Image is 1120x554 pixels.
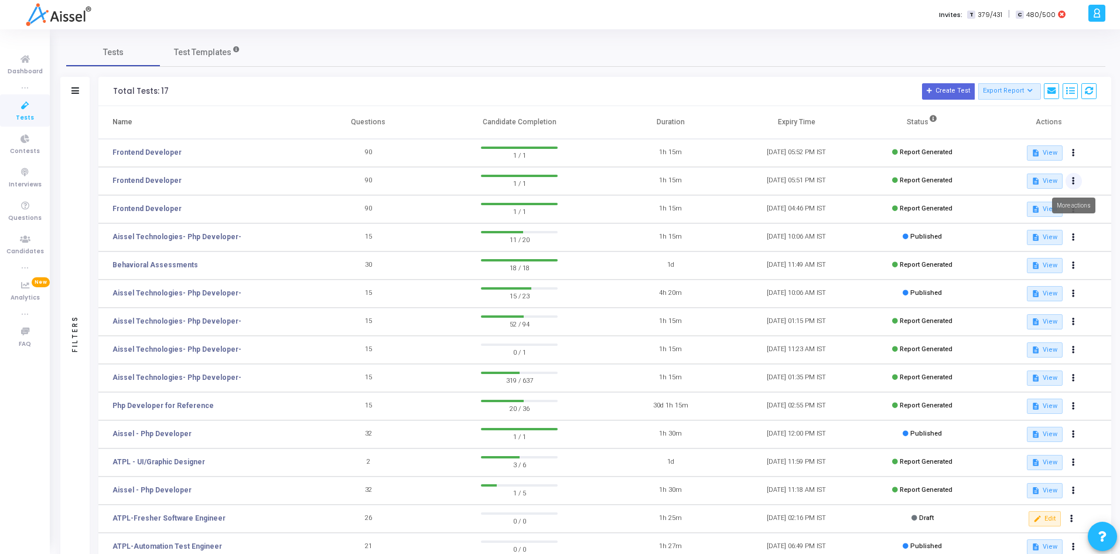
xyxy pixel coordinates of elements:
[1027,202,1063,217] button: View
[431,106,607,139] th: Candidate Completion
[1032,374,1040,382] mat-icon: description
[733,223,859,251] td: [DATE] 10:06 AM IST
[305,448,431,477] td: 2
[733,448,859,477] td: [DATE] 11:59 PM IST
[733,139,859,167] td: [DATE] 05:52 PM IST
[1027,258,1063,273] button: View
[112,372,241,383] a: Aissel Technologies- Php Developer-
[607,106,733,139] th: Duration
[481,515,558,526] span: 0 / 0
[481,402,558,414] span: 20 / 36
[305,420,431,448] td: 32
[1032,205,1040,213] mat-icon: description
[1027,174,1063,189] button: View
[305,195,431,223] td: 90
[112,400,214,411] a: Php Developer for Reference
[9,180,42,190] span: Interviews
[481,487,558,498] span: 1 / 5
[1032,487,1040,495] mat-icon: description
[305,392,431,420] td: 15
[1032,543,1040,551] mat-icon: description
[481,149,558,161] span: 1 / 1
[733,477,859,505] td: [DATE] 11:18 AM IST
[919,514,934,522] span: Draft
[859,106,985,139] th: Status
[1027,314,1063,329] button: View
[174,46,231,59] span: Test Templates
[985,106,1111,139] th: Actions
[607,195,733,223] td: 1h 15m
[900,261,952,268] span: Report Generated
[112,232,241,242] a: Aissel Technologies- Php Developer-
[70,269,80,398] div: Filters
[1033,515,1042,523] mat-icon: edit
[98,106,305,139] th: Name
[900,486,952,494] span: Report Generated
[733,392,859,420] td: [DATE] 02:55 PM IST
[733,364,859,392] td: [DATE] 01:35 PM IST
[305,251,431,280] td: 30
[1032,402,1040,410] mat-icon: description
[305,280,431,308] td: 15
[305,308,431,336] td: 15
[305,223,431,251] td: 15
[733,336,859,364] td: [DATE] 11:23 AM IST
[900,205,952,212] span: Report Generated
[1032,458,1040,467] mat-icon: description
[733,505,859,533] td: [DATE] 02:16 PM IST
[978,83,1041,100] button: Export Report
[733,195,859,223] td: [DATE] 04:46 PM IST
[733,251,859,280] td: [DATE] 11:49 AM IST
[922,83,975,100] button: Create Test
[305,106,431,139] th: Questions
[900,458,952,465] span: Report Generated
[11,293,40,303] span: Analytics
[305,505,431,533] td: 26
[481,458,558,470] span: 3 / 6
[939,10,962,20] label: Invites:
[113,87,169,96] div: Total Tests: 17
[607,336,733,364] td: 1h 15m
[32,277,50,287] span: New
[112,175,182,186] a: Frontend Developer
[1027,427,1063,442] button: View
[1027,145,1063,161] button: View
[1027,483,1063,498] button: View
[607,477,733,505] td: 1h 30m
[112,316,241,327] a: Aissel Technologies- Php Developer-
[1027,399,1063,414] button: View
[978,10,1002,20] span: 379/431
[481,430,558,442] span: 1 / 1
[607,251,733,280] td: 1d
[305,139,431,167] td: 90
[112,288,241,298] a: Aissel Technologies- Php Developer-
[481,346,558,358] span: 0 / 1
[1027,371,1063,386] button: View
[16,113,34,123] span: Tests
[481,261,558,273] span: 18 / 18
[112,147,182,158] a: Frontend Developer
[967,11,975,19] span: T
[1032,346,1040,354] mat-icon: description
[1032,290,1040,298] mat-icon: description
[900,317,952,325] span: Report Generated
[1032,233,1040,242] mat-icon: description
[481,374,558,386] span: 319 / 637
[607,223,733,251] td: 1h 15m
[607,505,733,533] td: 1h 25m
[481,205,558,217] span: 1 / 1
[6,247,44,257] span: Candidates
[1008,8,1010,21] span: |
[10,147,40,157] span: Contests
[112,541,222,552] a: ATPL-Automation Test Engineer
[607,280,733,308] td: 4h 20m
[481,177,558,189] span: 1 / 1
[910,233,942,240] span: Published
[1029,511,1061,526] button: Edit
[1032,149,1040,157] mat-icon: description
[910,430,942,437] span: Published
[1027,455,1063,470] button: View
[1027,342,1063,358] button: View
[26,3,91,26] img: logo
[112,457,205,467] a: ATPL - UI/Graphic Designer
